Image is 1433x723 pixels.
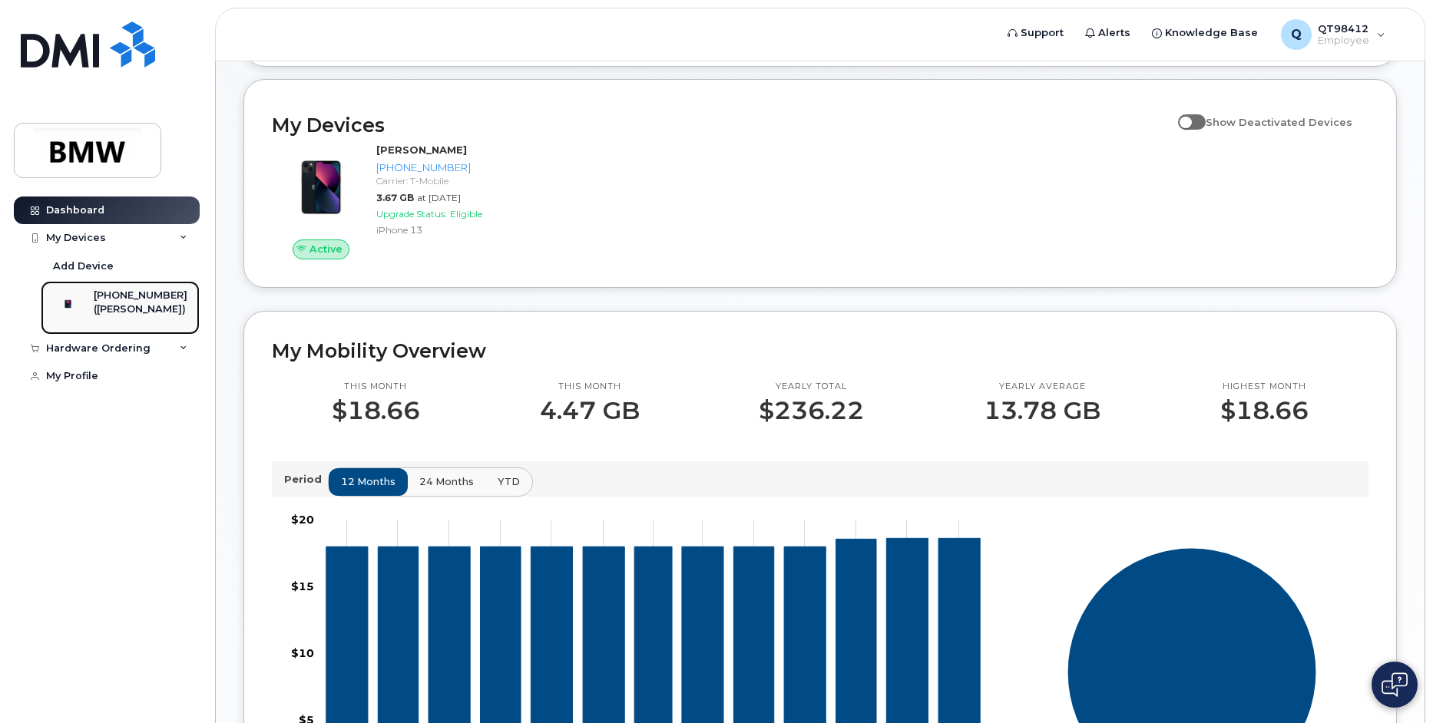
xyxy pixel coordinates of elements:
[997,18,1074,48] a: Support
[284,472,328,487] p: Period
[376,192,414,203] span: 3.67 GB
[291,579,314,593] tspan: $15
[759,397,864,424] p: $236.22
[498,474,520,489] span: YTD
[419,474,474,489] span: 24 months
[984,381,1100,393] p: Yearly average
[1270,19,1396,50] div: QT98412
[332,381,420,393] p: This month
[540,381,640,393] p: This month
[272,339,1368,362] h2: My Mobility Overview
[417,192,461,203] span: at [DATE]
[1318,22,1369,35] span: QT98412
[984,397,1100,424] p: 13.78 GB
[1220,381,1309,393] p: Highest month
[332,397,420,424] p: $18.66
[450,208,482,220] span: Eligible
[376,174,526,187] div: Carrier: T-Mobile
[376,144,467,156] strong: [PERSON_NAME]
[759,381,864,393] p: Yearly total
[272,143,532,259] a: Active[PERSON_NAME][PHONE_NUMBER]Carrier: T-Mobile3.67 GBat [DATE]Upgrade Status:EligibleiPhone 13
[1021,25,1064,41] span: Support
[376,160,526,175] div: [PHONE_NUMBER]
[284,150,358,224] img: image20231002-3703462-1ig824h.jpeg
[291,646,314,660] tspan: $10
[1206,116,1352,128] span: Show Deactivated Devices
[309,242,343,256] span: Active
[376,223,526,236] div: iPhone 13
[291,513,314,527] tspan: $20
[272,114,1170,137] h2: My Devices
[1291,25,1302,44] span: Q
[1318,35,1369,47] span: Employee
[376,208,447,220] span: Upgrade Status:
[1074,18,1141,48] a: Alerts
[1382,672,1408,697] img: Open chat
[1141,18,1269,48] a: Knowledge Base
[1098,25,1130,41] span: Alerts
[1220,397,1309,424] p: $18.66
[540,397,640,424] p: 4.47 GB
[1178,107,1190,120] input: Show Deactivated Devices
[1165,25,1258,41] span: Knowledge Base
